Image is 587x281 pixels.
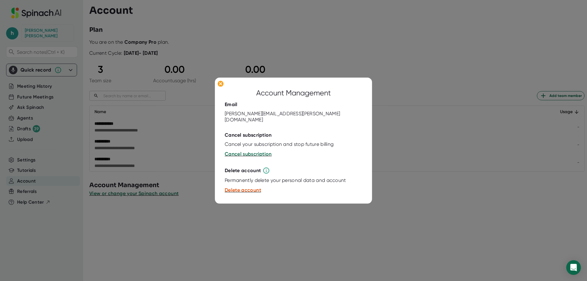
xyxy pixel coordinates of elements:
[225,168,261,174] div: Delete account
[225,111,362,123] div: [PERSON_NAME][EMAIL_ADDRESS][PERSON_NAME][DOMAIN_NAME]
[225,102,238,108] div: Email
[225,187,261,193] span: Delete account
[225,150,272,158] button: Cancel subscription
[225,151,272,157] span: Cancel subscription
[256,87,331,98] div: Account Management
[225,141,334,147] div: Cancel your subscription and stop future billing
[225,187,261,194] button: Delete account
[566,260,581,275] div: Open Intercom Messenger
[225,177,346,183] div: Permanently delete your personal data and account
[225,132,272,138] div: Cancel subscription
